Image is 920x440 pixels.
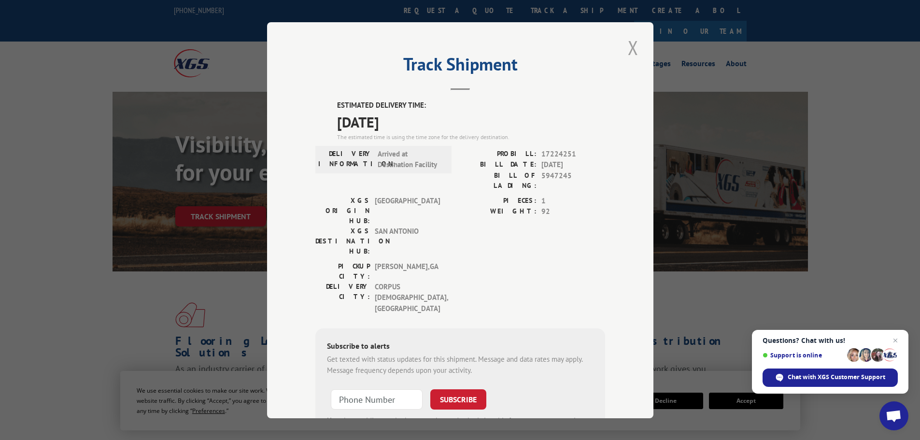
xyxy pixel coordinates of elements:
span: SAN ANTONIO [375,226,440,256]
span: Support is online [763,352,844,359]
label: PROBILL: [460,148,537,159]
label: XGS DESTINATION HUB: [315,226,370,256]
span: 1 [541,195,605,206]
label: BILL DATE: [460,159,537,170]
button: Close modal [625,34,641,61]
span: CORPUS [DEMOGRAPHIC_DATA] , [GEOGRAPHIC_DATA] [375,281,440,314]
label: PIECES: [460,195,537,206]
strong: Note: [327,416,344,425]
span: 5947245 [541,170,605,190]
span: Arrived at Destination Facility [378,148,443,170]
span: [DATE] [337,111,605,132]
span: 92 [541,206,605,217]
label: WEIGHT: [460,206,537,217]
span: Questions? Chat with us! [763,337,898,344]
span: [DATE] [541,159,605,170]
label: XGS ORIGIN HUB: [315,195,370,226]
div: Subscribe to alerts [327,340,594,354]
div: Get texted with status updates for this shipment. Message and data rates may apply. Message frequ... [327,354,594,376]
label: DELIVERY CITY: [315,281,370,314]
a: Open chat [879,401,908,430]
label: ESTIMATED DELIVERY TIME: [337,100,605,111]
span: [PERSON_NAME] , GA [375,261,440,281]
label: BILL OF LADING: [460,170,537,190]
div: The estimated time is using the time zone for the delivery destination. [337,132,605,141]
input: Phone Number [331,389,423,410]
span: 17224251 [541,148,605,159]
label: DELIVERY INFORMATION: [318,148,373,170]
button: SUBSCRIBE [430,389,486,410]
span: Chat with XGS Customer Support [788,373,885,382]
span: Chat with XGS Customer Support [763,369,898,387]
label: PICKUP CITY: [315,261,370,281]
span: [GEOGRAPHIC_DATA] [375,195,440,226]
h2: Track Shipment [315,57,605,76]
